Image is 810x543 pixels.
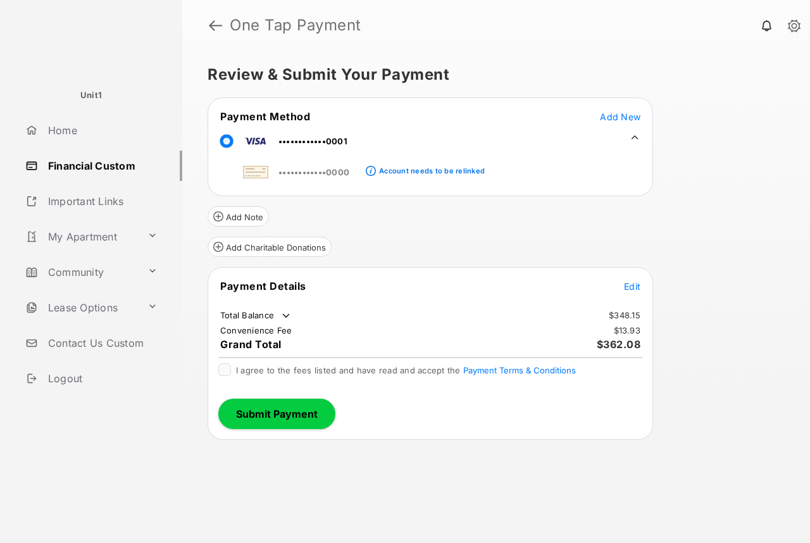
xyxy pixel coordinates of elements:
span: $362.08 [597,338,641,351]
a: My Apartment [20,222,142,252]
a: Financial Custom [20,151,182,181]
span: ••••••••••••0001 [278,136,347,146]
button: Add New [600,110,640,123]
a: Account needs to be relinked [376,156,485,178]
span: ••••••••••••0000 [278,167,349,177]
button: Add Note [208,206,269,227]
p: Unit1 [80,89,102,102]
span: Add New [600,111,640,122]
a: Contact Us Custom [20,328,182,358]
td: Total Balance [220,309,292,322]
a: Important Links [20,186,163,216]
strong: One Tap Payment [230,18,361,33]
a: Logout [20,363,182,394]
a: Lease Options [20,292,142,323]
td: $348.15 [608,309,641,321]
span: Edit [624,281,640,292]
span: I agree to the fees listed and have read and accept the [236,365,576,375]
span: Payment Details [220,280,306,292]
a: Community [20,257,142,287]
td: Convenience Fee [220,325,293,336]
h5: Review & Submit Your Payment [208,67,775,82]
button: Submit Payment [218,399,335,429]
div: Account needs to be relinked [379,166,485,175]
span: Grand Total [220,338,282,351]
button: Edit [624,280,640,292]
span: Payment Method [220,110,310,123]
button: Add Charitable Donations [208,237,332,257]
td: $13.93 [613,325,642,336]
button: I agree to the fees listed and have read and accept the [463,365,576,375]
a: Home [20,115,182,146]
